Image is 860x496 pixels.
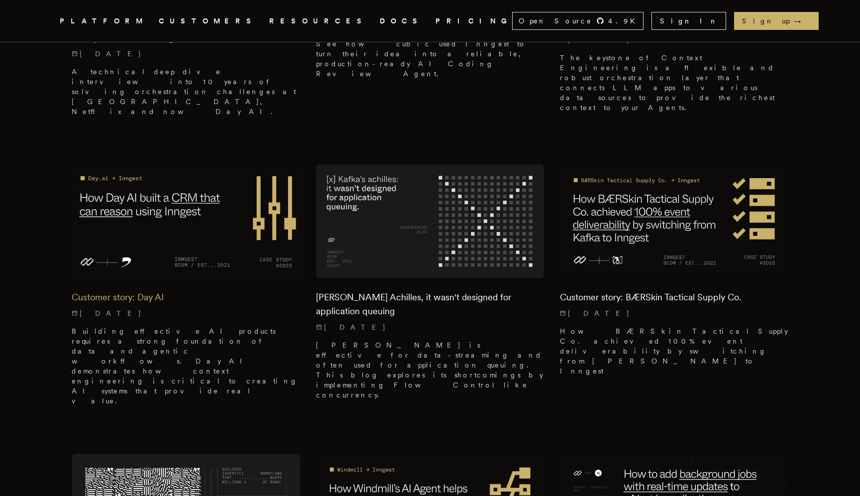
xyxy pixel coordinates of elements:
[316,39,544,79] p: See how cubic used Inngest to turn their idea into a reliable, production-ready AI Coding Review ...
[651,12,726,30] a: Sign In
[72,67,300,117] p: A technical deep dive interview into 10 years of solving orchestration challenges at [GEOGRAPHIC_...
[608,16,641,26] span: 4.9 K
[734,12,819,30] a: Sign up
[72,164,300,414] a: Featured image for Customer story: Day AI blog postCustomer story: Day AI[DATE] Building effectiv...
[72,49,300,59] p: [DATE]
[269,15,368,27] button: RESOURCES
[560,290,788,304] h2: Customer story: BÆRSkin Tactical Supply Co.
[380,15,424,27] a: DOCS
[560,164,788,384] a: Featured image for Customer story: BÆRSkin Tactical Supply Co. blog postCustomer story: BÆRSkin T...
[316,290,544,318] h2: [PERSON_NAME] Achilles, it wasn't designed for application queuing
[435,15,512,27] a: PRICING
[72,290,300,304] h2: Customer story: Day AI
[519,16,592,26] span: Open Source
[560,326,788,376] p: How BÆRSkin Tactical Supply Co. achieved 100% event deliverability by switching from [PERSON_NAME...
[560,53,788,113] p: The keystone of Context Engineering is a flexible and robust orchestration layer that connects LL...
[159,15,257,27] a: CUSTOMERS
[60,15,147,27] button: PLATFORM
[316,164,544,408] a: Featured image for Kafka's Achilles, it wasn't designed for application queuing blog post[PERSON_...
[560,308,788,318] p: [DATE]
[72,308,300,318] p: [DATE]
[316,340,544,400] p: [PERSON_NAME] is effective for data-streaming and often used for application queuing. This blog e...
[316,322,544,332] p: [DATE]
[72,326,300,406] p: Building effective AI products requires a strong foundation of data and agentic workflows. Day AI...
[66,161,306,281] img: Featured image for Customer story: Day AI blog post
[794,16,811,26] span: →
[316,164,544,278] img: Featured image for Kafka's Achilles, it wasn't designed for application queuing blog post
[560,164,788,278] img: Featured image for Customer story: BÆRSkin Tactical Supply Co. blog post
